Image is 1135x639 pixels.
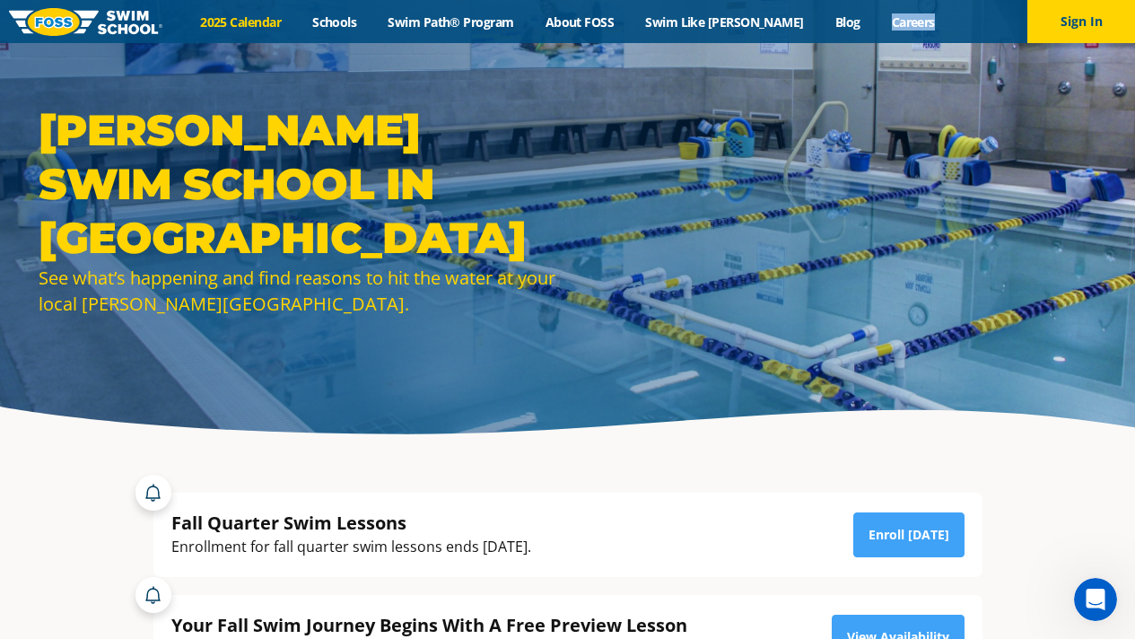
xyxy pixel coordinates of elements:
a: Enroll [DATE] [853,512,965,557]
div: Fall Quarter Swim Lessons [171,511,531,535]
a: Swim Path® Program [372,13,529,31]
a: Blog [819,13,876,31]
a: Schools [297,13,372,31]
h1: [PERSON_NAME] Swim School in [GEOGRAPHIC_DATA] [39,103,559,265]
a: About FOSS [529,13,630,31]
div: See what’s happening and find reasons to hit the water at your local [PERSON_NAME][GEOGRAPHIC_DATA]. [39,265,559,317]
a: Swim Like [PERSON_NAME] [630,13,820,31]
div: Your Fall Swim Journey Begins With A Free Preview Lesson [171,613,773,637]
a: 2025 Calendar [185,13,297,31]
a: Careers [876,13,950,31]
div: Enrollment for fall quarter swim lessons ends [DATE]. [171,535,531,559]
img: FOSS Swim School Logo [9,8,162,36]
iframe: Intercom live chat [1074,578,1117,621]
